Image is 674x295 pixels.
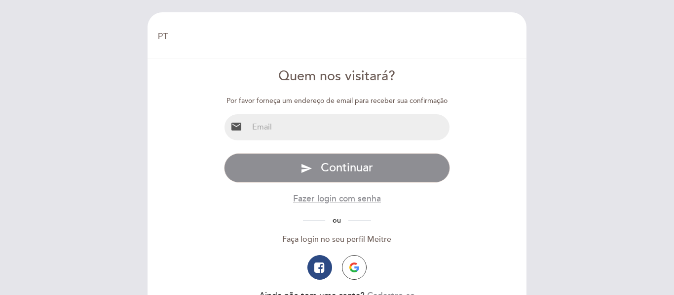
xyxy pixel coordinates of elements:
[230,121,242,132] i: email
[325,216,348,225] span: ou
[224,234,450,245] div: Faça login no seu perfil Meitre
[248,114,450,140] input: Email
[224,96,450,106] div: Por favor forneça um endereço de email para receber sua confirmação
[349,262,359,272] img: icon-google.png
[300,163,312,174] i: send
[224,153,450,183] button: send Continuar
[293,193,381,205] button: Fazer login com senha
[224,67,450,86] div: Quem nos visitará?
[321,161,373,175] span: Continuar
